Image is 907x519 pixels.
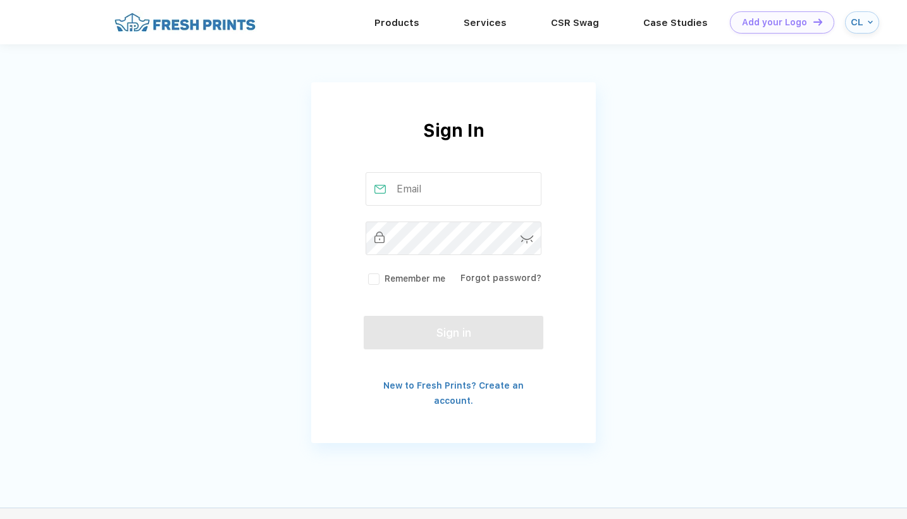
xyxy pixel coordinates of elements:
a: New to Fresh Prints? Create an account. [383,380,524,406]
img: password_inactive.svg [374,232,385,243]
div: Add your Logo [742,17,807,28]
img: password-icon.svg [521,235,534,244]
div: Sign In [311,117,596,172]
a: Products [374,17,419,28]
img: email_active.svg [374,185,386,194]
button: Sign in [364,316,543,349]
img: arrow_down_blue.svg [868,20,873,25]
label: Remember me [366,272,445,285]
img: fo%20logo%202.webp [111,11,259,34]
div: CL [851,17,865,28]
a: Forgot password? [460,273,541,283]
input: Email [366,172,542,206]
img: DT [813,18,822,25]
